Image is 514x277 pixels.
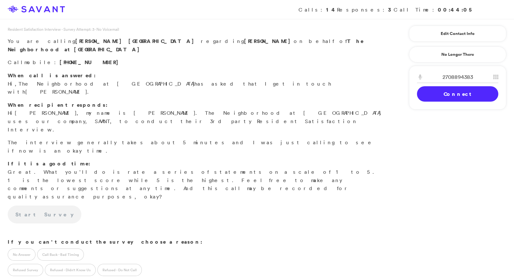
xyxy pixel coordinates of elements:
[8,160,90,167] strong: If it is a good time:
[388,6,394,13] strong: 3
[8,38,363,53] strong: The Neighborhood at [GEOGRAPHIC_DATA]
[75,38,125,45] span: [PERSON_NAME]
[8,58,385,67] p: Call :
[8,27,119,32] span: Resident Satisfaction Interview - Survey Attempt: 3 - No Voicemail
[244,38,294,45] strong: [PERSON_NAME]
[8,248,36,261] label: No Answer
[25,88,87,95] span: [PERSON_NAME]
[24,59,54,65] span: mobile
[409,46,506,63] a: No Longer There
[8,138,385,155] p: The interview generally takes about 5 minutes and I was just calling to see if now is an okay time.
[15,110,77,116] span: [PERSON_NAME]
[8,264,43,276] label: Refused Survey
[326,6,337,13] strong: 14
[417,86,498,102] a: Connect
[8,72,96,79] strong: When call is answered:
[8,238,202,245] strong: If you can't conduct the survey choose a reason:
[8,160,385,201] p: Great. What you'll do is rate a series of statements on a scale of 1 to 5. 1 is the lowest score ...
[97,264,142,276] label: Refused - Do Not Call
[45,264,96,276] label: Refused - Didn't Know Us
[60,59,122,66] span: [PHONE_NUMBER]
[37,248,84,261] label: Call Back - Bad Timing
[8,101,108,108] strong: When recipient responds:
[8,37,385,54] p: You are calling regarding on behalf of
[417,29,498,39] a: Edit Contact Info
[438,6,474,13] strong: 00:44:05
[19,80,194,87] span: The Neighborhood at [GEOGRAPHIC_DATA]
[8,101,385,134] p: Hi , my name is [PERSON_NAME]. The Neighborhood at [GEOGRAPHIC_DATA] uses our company, SAVANT, to...
[128,38,197,45] span: [GEOGRAPHIC_DATA]
[8,206,81,223] a: Start Survey
[8,71,385,96] p: Hi, has asked that I get in touch with .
